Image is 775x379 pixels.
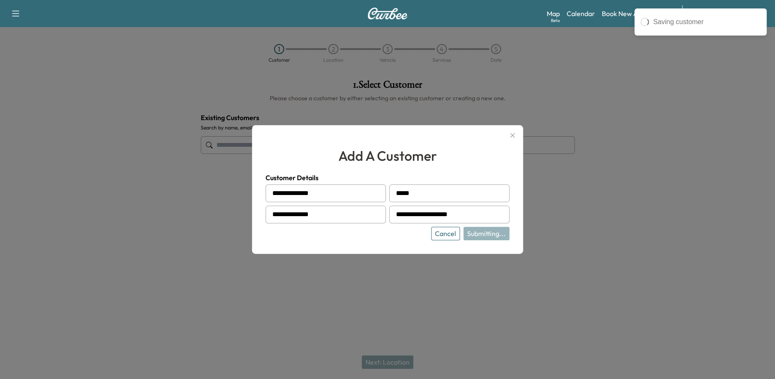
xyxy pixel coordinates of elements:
[431,227,460,240] button: Cancel
[551,17,560,24] div: Beta
[266,146,509,166] h2: add a customer
[547,8,560,19] a: MapBeta
[367,8,408,19] img: Curbee Logo
[266,173,509,183] h4: Customer Details
[567,8,595,19] a: Calendar
[653,17,761,27] div: Saving customer
[602,8,673,19] a: Book New Appointment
